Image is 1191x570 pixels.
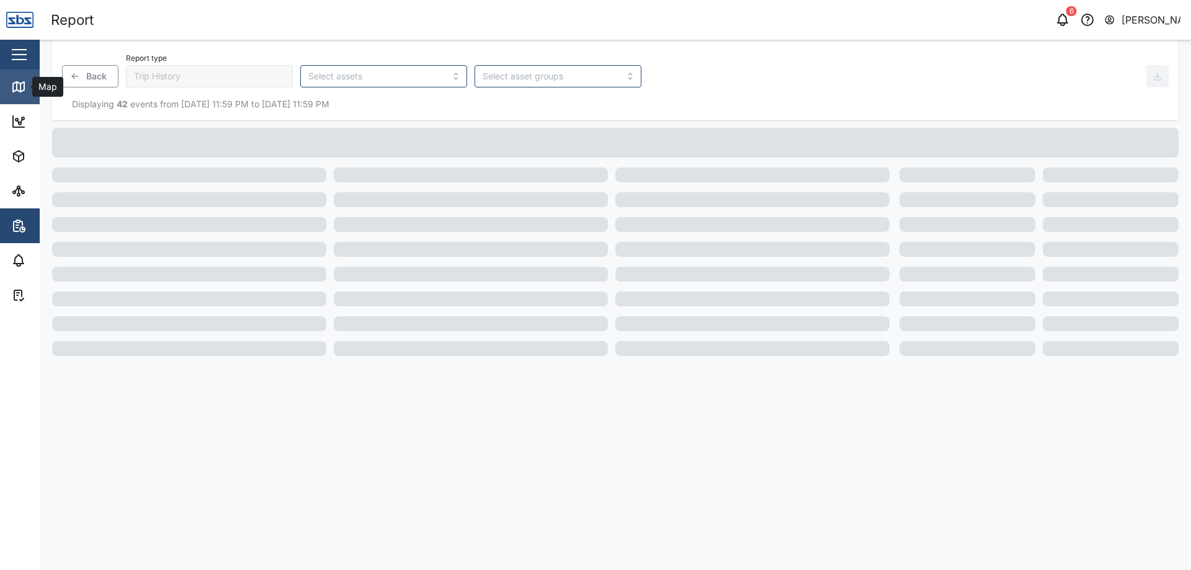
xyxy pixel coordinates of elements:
[32,219,74,233] div: Reports
[6,6,33,33] img: Main Logo
[126,54,167,63] label: Report type
[32,80,60,94] div: Map
[32,254,71,267] div: Alarms
[32,149,71,163] div: Assets
[62,97,1169,111] div: Displaying events from [DATE] 11:59 PM to [DATE] 11:59 PM
[483,71,618,81] input: Select asset groups
[32,288,66,302] div: Tasks
[308,71,444,81] input: Select assets
[51,9,94,31] div: Report
[117,99,128,109] strong: 42
[1066,6,1077,16] div: 6
[86,66,107,87] span: Back
[32,184,62,198] div: Sites
[1122,12,1181,28] div: [PERSON_NAME]
[1104,11,1181,29] button: [PERSON_NAME]
[32,115,88,128] div: Dashboard
[62,65,118,87] button: Back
